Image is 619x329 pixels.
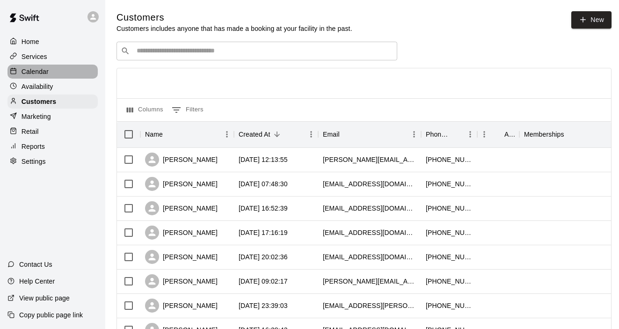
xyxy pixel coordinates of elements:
button: Select columns [124,102,166,117]
a: Settings [7,154,98,168]
h5: Customers [117,11,352,24]
div: [PERSON_NAME] [145,177,218,191]
div: 2025-08-29 17:16:19 [239,228,288,237]
p: Help Center [19,277,55,286]
p: Customers includes anyone that has made a booking at your facility in the past. [117,24,352,33]
p: Availability [22,82,53,91]
div: 2025-08-25 23:39:03 [239,301,288,310]
div: len.mendoza@gmail.com [323,301,416,310]
button: Sort [491,128,504,141]
div: 2025-09-15 12:13:55 [239,155,288,164]
a: Customers [7,95,98,109]
p: Services [22,52,47,61]
div: [PERSON_NAME] [145,299,218,313]
a: Marketing [7,110,98,124]
button: Sort [564,128,577,141]
div: jordanpaszczykowski@gmail.com [323,179,416,189]
div: Name [145,121,163,147]
p: Copy public page link [19,310,83,320]
p: Contact Us [19,260,52,269]
button: Menu [463,127,477,141]
a: Retail [7,124,98,139]
button: Sort [450,128,463,141]
div: +19493700144 [426,155,473,164]
div: Created At [234,121,318,147]
div: Email [318,121,421,147]
div: cydne.alexis@gmail.com [323,277,416,286]
a: Services [7,50,98,64]
div: 2025-08-27 20:02:36 [239,252,288,262]
div: Phone Number [426,121,450,147]
button: Menu [304,127,318,141]
p: Settings [22,157,46,166]
div: [PERSON_NAME] [145,153,218,167]
div: [PERSON_NAME] [145,201,218,215]
div: +19495331455 [426,252,473,262]
div: [PERSON_NAME] [145,250,218,264]
a: Availability [7,80,98,94]
p: View public page [19,293,70,303]
div: [PERSON_NAME] [145,226,218,240]
div: scotmichaeldey@yahoo.com [323,252,416,262]
p: Home [22,37,39,46]
a: Calendar [7,65,98,79]
div: 2025-08-27 09:02:17 [239,277,288,286]
button: Show filters [169,102,206,117]
div: Phone Number [421,121,477,147]
button: Menu [477,127,491,141]
a: New [571,11,612,29]
a: Home [7,35,98,49]
div: +19492909658 [426,277,473,286]
div: Name [140,121,234,147]
button: Sort [163,128,176,141]
p: Retail [22,127,39,136]
div: Age [504,121,515,147]
div: kiparkusc@yahoo.com [323,204,416,213]
div: +17654991721 [426,228,473,237]
div: [PERSON_NAME] [145,274,218,288]
div: +19093799269 [426,301,473,310]
div: Age [477,121,519,147]
p: Calendar [22,67,49,76]
div: +19492823570 [426,204,473,213]
div: cavy1157@gmail.com [323,228,416,237]
div: Memberships [524,121,564,147]
div: Search customers by name or email [117,42,397,60]
p: Reports [22,142,45,151]
a: Reports [7,139,98,154]
div: 2025-09-04 16:52:39 [239,204,288,213]
div: +13126366594 [426,179,473,189]
div: Email [323,121,340,147]
p: Customers [22,97,56,106]
button: Sort [340,128,353,141]
div: Created At [239,121,270,147]
button: Menu [220,127,234,141]
p: Marketing [22,112,51,121]
div: 2025-09-06 07:48:30 [239,179,288,189]
button: Menu [407,127,421,141]
div: foley.kyle516@gmail.com [323,155,416,164]
button: Sort [270,128,284,141]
